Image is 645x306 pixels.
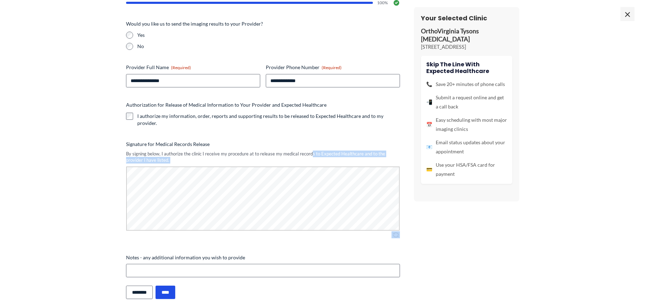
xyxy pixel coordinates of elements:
[126,101,327,108] legend: Authorization for Release of Medical Information to Your Provider and Expected Healthcare
[377,1,389,5] span: 100%
[126,254,400,261] label: Notes - any additional information you wish to provide
[126,141,400,148] label: Signature for Medical Records Release
[171,65,191,70] span: (Required)
[322,65,342,70] span: (Required)
[391,231,400,238] img: Clear Signature
[126,151,400,164] div: By signing below, I authorize the clinic I receive my procedure at to release my medical records ...
[426,120,432,129] span: 📅
[421,44,512,51] p: [STREET_ADDRESS]
[426,61,507,74] h4: Skip the line with Expected Healthcare
[620,7,634,21] span: ×
[421,27,512,44] p: OrthoVirginia Tysons [MEDICAL_DATA]
[426,80,432,89] span: 📞
[426,142,432,152] span: 📧
[426,165,432,174] span: 💳
[426,93,507,111] li: Submit a request online and get a call back
[426,138,507,156] li: Email status updates about your appointment
[126,64,260,71] label: Provider Full Name
[426,115,507,134] li: Easy scheduling with most major imaging clinics
[426,98,432,107] span: 📲
[137,43,400,50] label: No
[421,14,512,22] h3: Your Selected Clinic
[426,80,507,89] li: Save 20+ minutes of phone calls
[266,64,400,71] label: Provider Phone Number
[137,32,400,39] label: Yes
[137,113,400,127] label: I authorize my information, order, reports and supporting results to be released to Expected Heal...
[126,20,263,27] legend: Would you like us to send the imaging results to your Provider?
[426,160,507,179] li: Use your HSA/FSA card for payment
